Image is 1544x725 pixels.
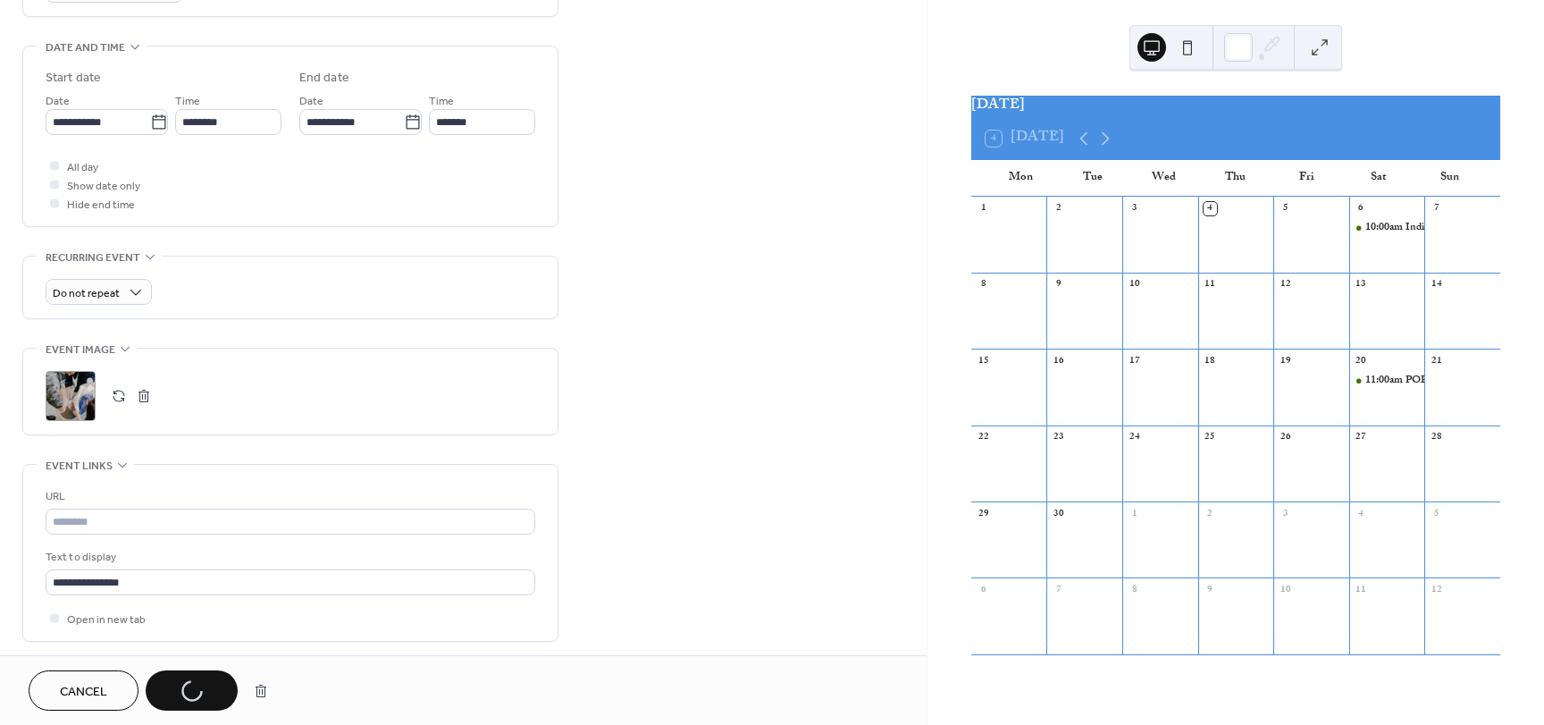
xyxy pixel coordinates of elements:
[1355,431,1368,444] div: 27
[1343,161,1414,197] div: Sat
[1129,161,1200,197] div: Wed
[1430,354,1443,367] div: 21
[1355,202,1368,215] div: 6
[977,507,990,520] div: 29
[1365,374,1406,389] span: 11:00am
[1052,278,1065,291] div: 9
[46,341,115,359] span: Event image
[1128,583,1141,596] div: 8
[1052,583,1065,596] div: 7
[977,202,990,215] div: 1
[299,92,323,111] span: Date
[1128,278,1141,291] div: 10
[1052,507,1065,520] div: 30
[1204,583,1217,596] div: 9
[46,371,96,421] div: ;
[1052,354,1065,367] div: 16
[46,548,532,567] div: Text to display
[1057,161,1129,197] div: Tue
[1365,221,1406,236] span: 10:00am
[1279,507,1292,520] div: 3
[53,283,120,304] span: Do not repeat
[971,96,1500,117] div: [DATE]
[1279,202,1292,215] div: 5
[1128,507,1141,520] div: 1
[1355,507,1368,520] div: 4
[1355,278,1368,291] div: 13
[46,92,70,111] span: Date
[1204,354,1217,367] div: 18
[1279,278,1292,291] div: 12
[1430,431,1443,444] div: 28
[1204,278,1217,291] div: 11
[1128,202,1141,215] div: 3
[299,69,349,88] div: End date
[986,161,1057,197] div: Mon
[1052,202,1065,215] div: 2
[1052,431,1065,444] div: 23
[1128,354,1141,367] div: 17
[67,611,146,629] span: Open in new tab
[977,431,990,444] div: 22
[46,38,125,57] span: Date and time
[1128,431,1141,444] div: 24
[1200,161,1271,197] div: Thu
[1349,374,1425,389] div: POP UP SHOP AT FM
[977,278,990,291] div: 8
[1430,278,1443,291] div: 14
[67,196,135,215] span: Hide end time
[46,487,532,506] div: URL
[67,158,98,177] span: All day
[1204,202,1217,215] div: 4
[1430,202,1443,215] div: 7
[46,457,113,476] span: Event links
[1406,221,1519,236] div: Indigo Dyeing Workshop
[46,69,101,88] div: Start date
[1279,431,1292,444] div: 26
[46,249,140,267] span: Recurring event
[429,92,454,111] span: Time
[1406,374,1516,389] div: POP UP SHOP AT FM
[1355,354,1368,367] div: 20
[1430,583,1443,596] div: 12
[977,354,990,367] div: 15
[1204,507,1217,520] div: 2
[67,177,140,196] span: Show date only
[1349,221,1425,236] div: Indigo Dyeing Workshop
[29,670,138,711] button: Cancel
[1279,354,1292,367] div: 19
[1204,431,1217,444] div: 25
[1430,507,1443,520] div: 5
[1355,583,1368,596] div: 11
[977,583,990,596] div: 6
[1279,583,1292,596] div: 10
[1414,161,1486,197] div: Sun
[175,92,200,111] span: Time
[1271,161,1343,197] div: Fri
[60,683,107,702] span: Cancel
